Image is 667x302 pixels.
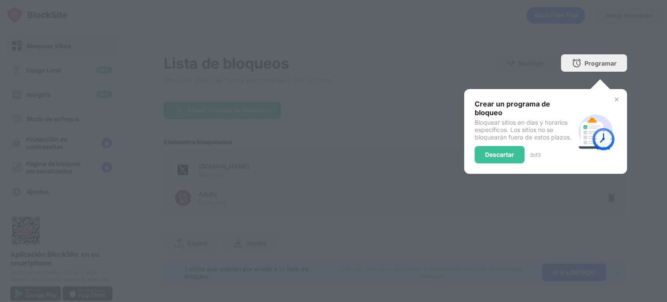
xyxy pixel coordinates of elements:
div: 3 of 3 [530,152,541,158]
img: x-button.svg [613,96,620,103]
div: Programar [584,60,617,67]
div: Descartar [485,151,514,158]
div: Bloquear sitios en días y horarios específicos. Los sitios no se bloquearán fuera de estos plazos. [475,119,575,141]
div: Crear un programa de bloqueo [475,100,575,117]
img: schedule.svg [575,111,617,153]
